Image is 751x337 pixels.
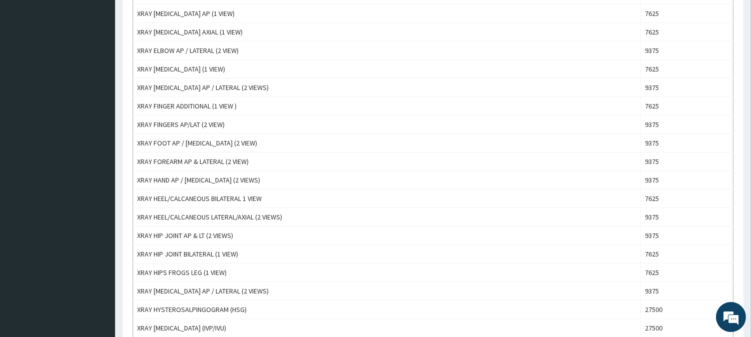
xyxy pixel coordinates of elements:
td: 9375 [641,208,733,226]
td: 9375 [641,152,733,171]
td: 9375 [641,282,733,300]
div: Minimize live chat window [164,5,188,29]
td: XRAY HYSTEROSALPINGOGRAM (HSG) [133,300,641,319]
td: 9375 [641,41,733,60]
td: 7625 [641,263,733,282]
td: 7625 [641,23,733,41]
td: 7625 [641,97,733,115]
td: XRAY [MEDICAL_DATA] AP (1 VIEW) [133,4,641,23]
div: Chat with us now [52,56,168,69]
td: XRAY HEEL/CALCANEOUS LATERAL/AXIAL (2 VIEWS) [133,208,641,226]
td: 9375 [641,78,733,97]
td: XRAY [MEDICAL_DATA] AXIAL (1 VIEW) [133,23,641,41]
textarea: Type your message and hit 'Enter' [5,228,191,263]
td: 27500 [641,300,733,319]
td: 7625 [641,189,733,208]
td: XRAY ELBOW AP / LATERAL (2 VIEW) [133,41,641,60]
td: XRAY FOREARM AP & LATERAL (2 VIEW) [133,152,641,171]
td: XRAY [MEDICAL_DATA] (1 VIEW) [133,60,641,78]
td: 9375 [641,115,733,134]
td: 9375 [641,171,733,189]
td: XRAY [MEDICAL_DATA] AP / LATERAL (2 VIEWS) [133,282,641,300]
td: XRAY HIP JOINT BILATERAL (1 VIEW) [133,245,641,263]
td: XRAY HIPS FROGS LEG (1 VIEW) [133,263,641,282]
td: 9375 [641,134,733,152]
td: 7625 [641,245,733,263]
td: XRAY FOOT AP / [MEDICAL_DATA] (2 VIEW) [133,134,641,152]
td: XRAY [MEDICAL_DATA] AP / LATERAL (2 VIEWS) [133,78,641,97]
img: d_794563401_company_1708531726252_794563401 [19,50,41,75]
td: XRAY FINGERS AP/LAT (2 VIEW) [133,115,641,134]
span: We're online! [58,103,138,204]
td: 7625 [641,60,733,78]
td: 7625 [641,4,733,23]
td: XRAY HIP JOINT AP & LT (2 VIEWS) [133,226,641,245]
td: XRAY HAND AP / [MEDICAL_DATA] (2 VIEWS) [133,171,641,189]
td: 9375 [641,226,733,245]
td: XRAY FINGER ADDITIONAL (1 VIEW ) [133,97,641,115]
td: XRAY HEEL/CALCANEOUS BILATERAL 1 VIEW [133,189,641,208]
